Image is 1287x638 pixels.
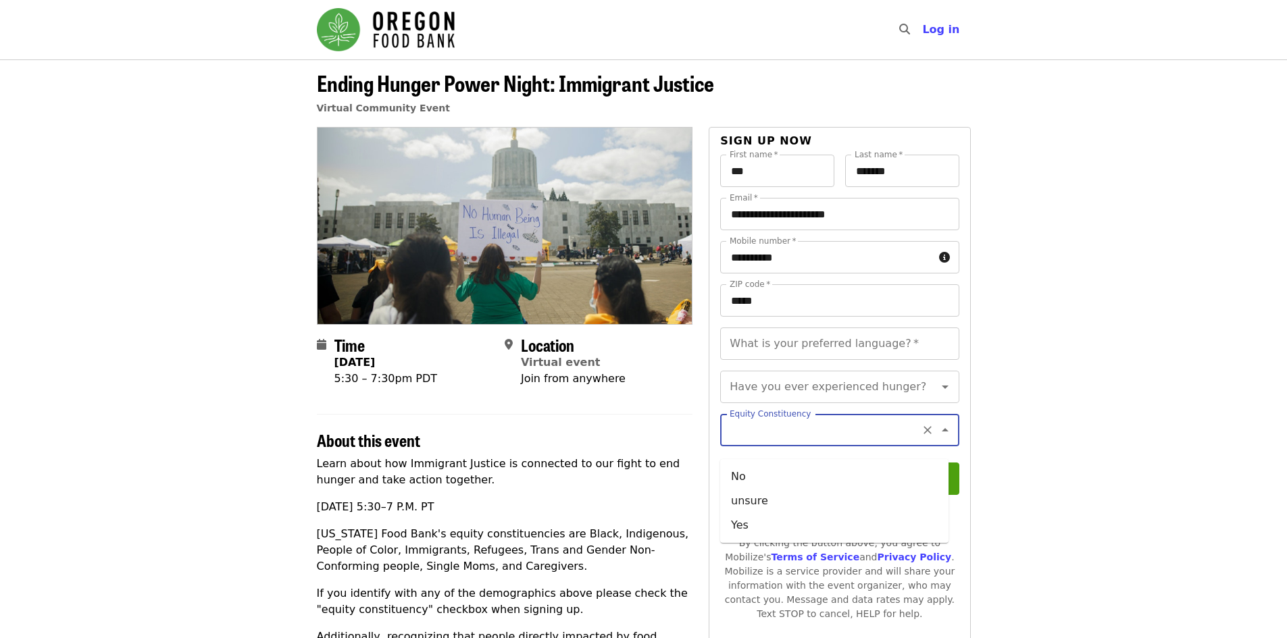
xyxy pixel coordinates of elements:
[720,198,959,230] input: Email
[720,513,949,537] li: Yes
[720,155,834,187] input: First name
[521,372,626,385] span: Join from anywhere
[505,338,513,351] i: map-marker-alt icon
[720,536,959,621] div: By clicking the button above, you agree to Mobilize's and . Mobilize is a service provider and wi...
[317,526,693,575] p: [US_STATE] Food Bank's equity constituencies are Black, Indigenous, People of Color, Immigrants, ...
[730,151,778,159] label: First name
[855,151,903,159] label: Last name
[317,499,693,515] p: [DATE] 5:30–7 P.M. PT
[922,23,959,36] span: Log in
[318,128,692,323] img: Ending Hunger Power Night: Immigrant Justice organized by Oregon Food Bank
[521,356,601,369] a: Virtual event
[317,67,714,99] span: Ending Hunger Power Night: Immigrant Justice
[771,552,859,562] a: Terms of Service
[521,333,574,356] span: Location
[730,280,770,288] label: ZIP code
[911,16,970,43] button: Log in
[730,237,796,245] label: Mobile number
[936,421,955,440] button: Close
[877,552,951,562] a: Privacy Policy
[730,194,758,202] label: Email
[720,489,949,513] li: unsure
[936,377,955,396] button: Open
[918,14,929,46] input: Search
[720,327,959,360] input: What is your preferred language?
[334,371,438,387] div: 5:30 – 7:30pm PDT
[730,410,811,418] label: Equity Constituency
[899,23,910,36] i: search icon
[317,103,450,113] a: Virtual Community Event
[720,134,812,147] span: Sign up now
[317,428,420,452] span: About this event
[720,241,933,273] input: Mobile number
[317,8,455,51] img: Oregon Food Bank - Home
[720,284,959,317] input: ZIP code
[918,421,937,440] button: Clear
[334,333,365,356] span: Time
[317,456,693,488] p: Learn about how Immigrant Justice is connected to our fight to end hunger and take action together.
[317,338,326,351] i: calendar icon
[720,464,949,489] li: No
[845,155,959,187] input: Last name
[334,356,376,369] strong: [DATE]
[317,585,693,618] p: If you identify with any of the demographics above please check the "equity constituency" checkbo...
[939,251,950,264] i: circle-info icon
